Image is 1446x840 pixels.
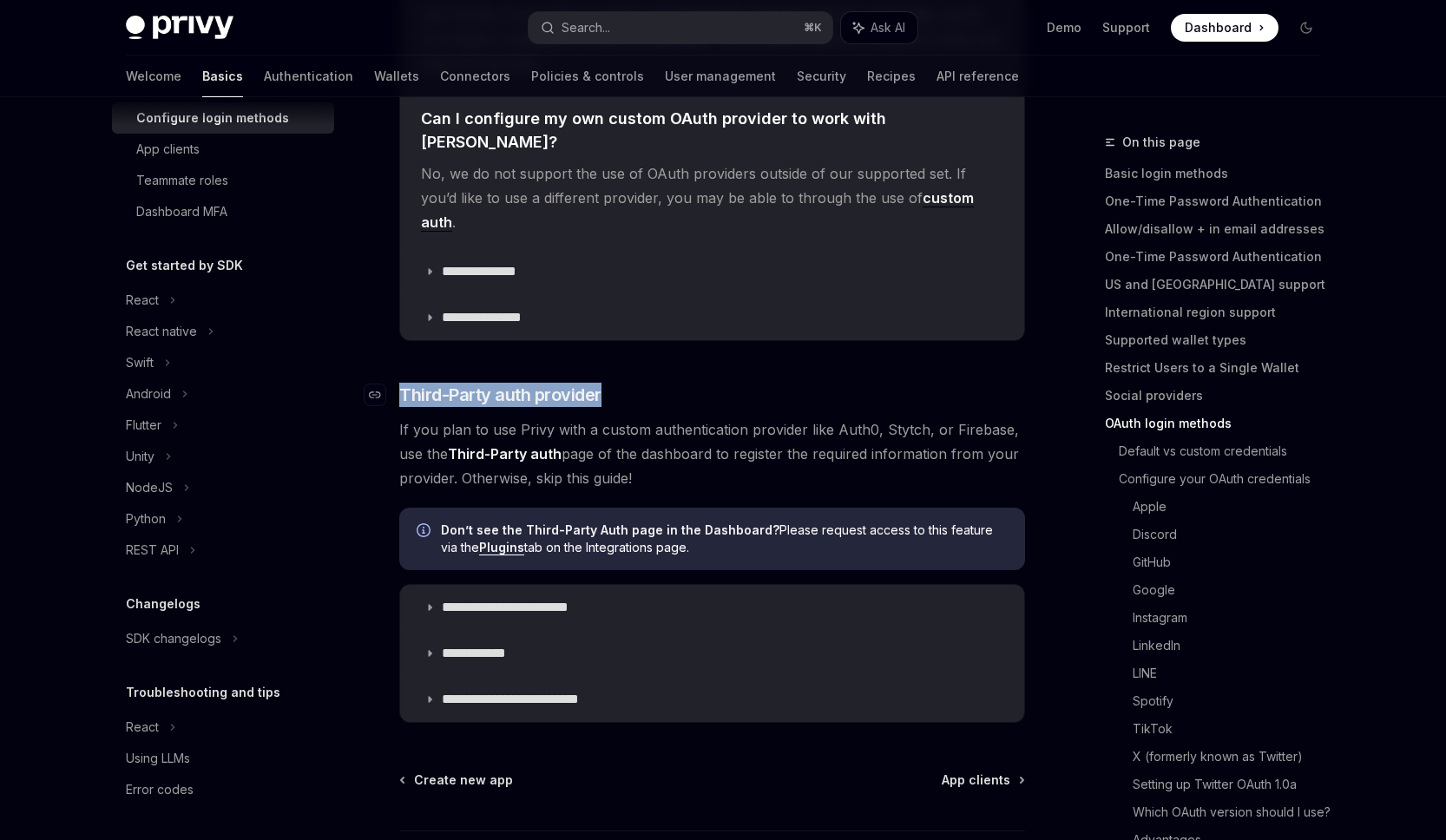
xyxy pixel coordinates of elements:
[126,16,233,40] img: dark logo
[126,540,179,561] div: REST API
[1185,19,1252,36] span: Dashboard
[1133,604,1334,632] a: Instagram
[136,139,200,160] div: App clients
[1105,243,1334,271] a: One-Time Password Authentication
[126,509,166,529] div: Python
[112,134,334,165] a: App clients
[1119,437,1334,465] a: Default vs custom credentials
[1133,632,1334,660] a: LinkedIn
[1105,326,1334,354] a: Supported wallet types
[1105,299,1334,326] a: International region support
[1133,660,1334,687] a: LINE
[417,523,434,541] svg: Info
[1122,132,1200,153] span: On this page
[1133,715,1334,743] a: TikTok
[365,383,399,407] a: Navigate to header
[1292,14,1320,42] button: Toggle dark mode
[441,522,1008,556] span: Please request access to this feature via the tab on the Integrations page.
[529,12,832,43] button: Search...⌘K
[264,56,353,97] a: Authentication
[126,717,159,738] div: React
[126,477,173,498] div: NodeJS
[1133,687,1334,715] a: Spotify
[797,56,846,97] a: Security
[126,415,161,436] div: Flutter
[841,12,917,43] button: Ask AI
[374,56,419,97] a: Wallets
[1105,187,1334,215] a: One-Time Password Authentication
[112,743,334,774] a: Using LLMs
[112,165,334,196] a: Teammate roles
[112,774,334,805] a: Error codes
[112,196,334,227] a: Dashboard MFA
[871,19,905,36] span: Ask AI
[867,56,916,97] a: Recipes
[126,446,154,467] div: Unity
[421,161,1003,234] span: No, we do not support the use of OAuth providers outside of our supported set. If you’d like to u...
[399,383,601,407] span: Third-Party auth provider
[440,56,510,97] a: Connectors
[1105,354,1334,382] a: Restrict Users to a Single Wallet
[665,56,776,97] a: User management
[126,255,243,276] h5: Get started by SDK
[1133,493,1334,521] a: Apple
[202,56,243,97] a: Basics
[479,540,524,555] a: Plugins
[126,682,280,703] h5: Troubleshooting and tips
[1133,798,1334,826] a: Which OAuth version should I use?
[1105,382,1334,410] a: Social providers
[1133,576,1334,604] a: Google
[942,771,1023,789] a: App clients
[401,771,513,789] a: Create new app
[1105,160,1334,187] a: Basic login methods
[1133,521,1334,548] a: Discord
[942,771,1010,789] span: App clients
[1047,19,1081,36] a: Demo
[414,771,513,789] span: Create new app
[1133,771,1334,798] a: Setting up Twitter OAuth 1.0a
[126,56,181,97] a: Welcome
[126,321,197,342] div: React native
[1105,215,1334,243] a: Allow/disallow + in email addresses
[126,290,159,311] div: React
[1102,19,1150,36] a: Support
[1119,465,1334,493] a: Configure your OAuth credentials
[804,21,822,35] span: ⌘ K
[126,384,171,404] div: Android
[136,170,228,191] div: Teammate roles
[126,594,200,614] h5: Changelogs
[1133,743,1334,771] a: X (formerly known as Twitter)
[1105,271,1334,299] a: US and [GEOGRAPHIC_DATA] support
[937,56,1019,97] a: API reference
[448,445,562,463] strong: Third-Party auth
[531,56,644,97] a: Policies & controls
[136,201,227,222] div: Dashboard MFA
[1105,410,1334,437] a: OAuth login methods
[399,417,1025,490] span: If you plan to use Privy with a custom authentication provider like Auth0, Stytch, or Firebase, u...
[562,17,610,38] div: Search...
[126,748,190,769] div: Using LLMs
[1171,14,1278,42] a: Dashboard
[126,352,154,373] div: Swift
[1133,548,1334,576] a: GitHub
[421,107,1003,154] span: Can I configure my own custom OAuth provider to work with [PERSON_NAME]?
[126,628,221,649] div: SDK changelogs
[441,522,779,537] strong: Don’t see the Third-Party Auth page in the Dashboard?
[126,779,194,800] div: Error codes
